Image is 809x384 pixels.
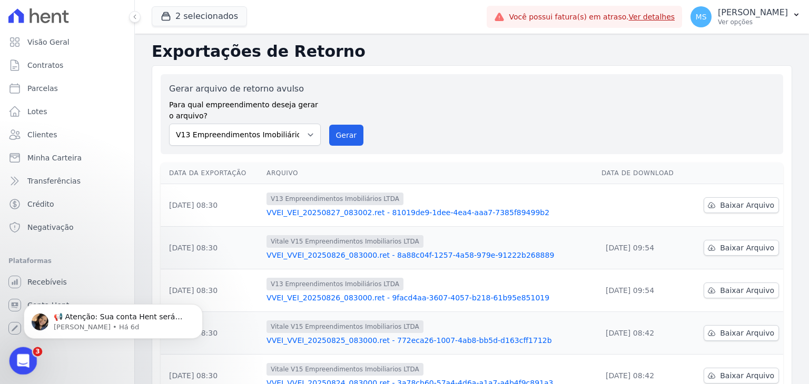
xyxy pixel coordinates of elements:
span: Crédito [27,199,54,209]
h2: Exportações de Retorno [152,42,792,61]
span: MS [696,13,707,21]
span: Visão Geral [27,37,70,47]
span: Minha Carteira [27,153,82,163]
a: Parcelas [4,78,130,99]
th: Data da Exportação [161,163,262,184]
span: V13 Empreendimentos Imobiliários LTDA [267,193,403,205]
button: MS [PERSON_NAME] Ver opções [682,2,809,32]
span: Vitale V15 Empreendimentos Imobiliarios LTDA [267,320,423,333]
span: Recebíveis [27,277,67,287]
span: Vitale V15 Empreendimentos Imobiliarios LTDA [267,363,423,376]
span: Baixar Arquivo [720,328,774,338]
a: Baixar Arquivo [704,197,779,213]
label: Para qual empreendimento deseja gerar o arquivo? [169,95,321,122]
span: Clientes [27,129,57,140]
a: Ver detalhes [629,13,675,21]
a: Visão Geral [4,32,130,53]
span: Lotes [27,106,47,117]
a: VVEI_VEI_20250826_083000.ret - 9facd4aa-3607-4057-b218-61b95e851019 [267,292,593,303]
td: [DATE] 08:30 [161,269,262,312]
a: Baixar Arquivo [704,282,779,298]
td: [DATE] 09:54 [597,269,689,312]
p: Ver opções [718,18,788,26]
td: [DATE] 08:30 [161,227,262,269]
span: Baixar Arquivo [720,285,774,296]
a: Minha Carteira [4,147,130,168]
span: Você possui fatura(s) em atraso. [509,12,675,23]
th: Arquivo [262,163,597,184]
span: V13 Empreendimentos Imobiliários LTDA [267,278,403,290]
span: Parcelas [27,83,58,94]
a: Conta Hent [4,295,130,316]
td: [DATE] 09:54 [597,227,689,269]
a: Baixar Arquivo [704,368,779,383]
button: Gerar [329,125,364,146]
a: Baixar Arquivo [704,240,779,256]
p: [PERSON_NAME] [718,7,788,18]
button: 2 selecionados [152,6,247,26]
iframe: Intercom live chat [9,347,37,375]
span: Baixar Arquivo [720,200,774,210]
a: Baixar Arquivo [704,325,779,341]
a: VVEI_VEI_20250827_083002.ret - 81019de9-1dee-4ea4-aaa7-7385f89499b2 [267,207,593,218]
a: Transferências [4,170,130,191]
span: 3 [33,347,43,357]
a: VVEI_VVEI_20250826_083000.ret - 8a88c04f-1257-4a58-979e-91222b268889 [267,250,593,260]
span: Negativação [27,222,74,233]
td: [DATE] 08:30 [161,184,262,227]
a: Negativação [4,217,130,238]
td: [DATE] 08:42 [597,312,689,355]
span: Contratos [27,60,63,70]
iframe: Intercom notifications mensagem [8,282,219,356]
span: Baixar Arquivo [720,242,774,253]
span: Baixar Arquivo [720,370,774,381]
span: Vitale V15 Empreendimentos Imobiliarios LTDA [267,235,423,248]
a: Clientes [4,124,130,145]
a: Contratos [4,55,130,76]
a: VVEI_VVEI_20250825_083000.ret - 772eca26-1007-4ab8-bb5d-d163cff1712b [267,335,593,346]
span: Transferências [27,176,81,186]
th: Data de Download [597,163,689,184]
label: Gerar arquivo de retorno avulso [169,83,321,95]
a: Recebíveis [4,271,130,292]
a: Lotes [4,101,130,122]
div: Plataformas [8,255,126,267]
a: Crédito [4,194,130,215]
